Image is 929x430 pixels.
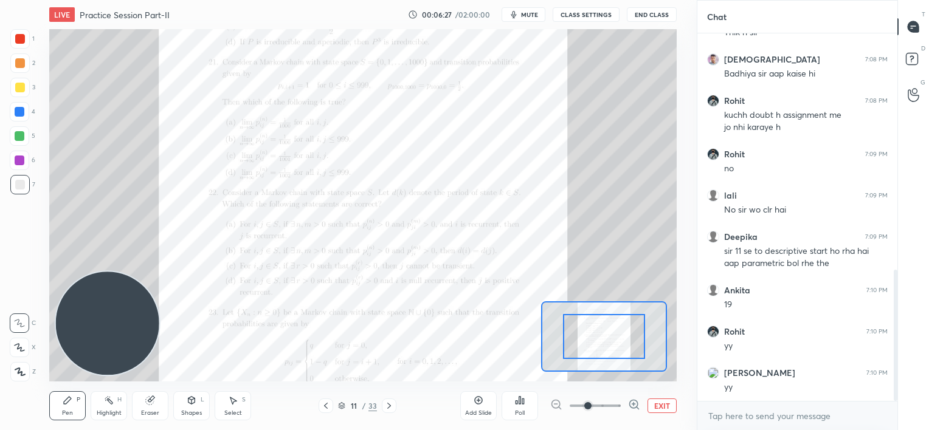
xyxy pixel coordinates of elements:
div: Add Slide [465,410,492,416]
div: 7:10 PM [866,369,888,377]
img: 510ebc19f8734d96b43c8e4fc9fbdc4e.jpg [707,326,719,338]
p: T [922,10,925,19]
div: Badhiya sir aap kaise hi [724,68,888,80]
div: 11 [348,402,360,409]
h6: [PERSON_NAME] [724,367,795,378]
button: CLASS SETTINGS [553,7,620,22]
div: aap parametric bol rhe the [724,258,888,270]
img: c45aa34c5ceb498eabd9c86759d599e2.jpg [707,53,719,66]
div: Eraser [141,410,159,416]
h6: lali [724,190,737,201]
div: yy [724,340,888,352]
h4: Practice Session Part-II [80,9,170,21]
div: 4 [10,102,35,121]
div: no [724,163,888,175]
div: grid [697,33,897,401]
div: H [117,397,122,403]
img: default.png [707,231,719,243]
div: No sir wo clr hai [724,204,888,216]
img: 510ebc19f8734d96b43c8e4fc9fbdc4e.jpg [707,95,719,107]
div: 7:10 PM [866,287,888,294]
div: jo nhi karaye h [724,121,888,134]
p: Chat [697,1,736,33]
div: Highlight [97,410,122,416]
h6: Rohit [724,149,745,160]
div: 3 [10,78,35,97]
div: C [10,313,36,333]
h6: Deepika [724,231,758,242]
div: sir 11 se to descriptive start ho rha hai [724,245,888,258]
span: mute [521,10,538,19]
div: S [242,397,246,403]
div: 5 [10,126,35,146]
div: Shapes [181,410,202,416]
div: 7:08 PM [865,56,888,63]
div: LIVE [49,7,75,22]
div: 7:10 PM [866,328,888,335]
div: 19 [724,299,888,311]
button: End Class [627,7,677,22]
div: yy [724,381,888,394]
div: 7:09 PM [865,151,888,158]
div: P [77,397,80,403]
div: Pen [62,410,73,416]
div: 7:09 PM [865,233,888,241]
div: 2 [10,53,35,73]
img: default.png [707,189,719,202]
div: 7 [10,175,35,194]
button: EXIT [648,398,677,413]
div: X [10,338,36,357]
h6: [DEMOGRAPHIC_DATA] [724,54,820,65]
div: 7:09 PM [865,192,888,199]
div: Poll [515,410,525,416]
div: / [362,402,366,409]
div: 6 [10,151,35,170]
div: L [201,397,204,403]
div: Select [224,410,242,416]
div: Z [10,362,36,381]
p: G [920,78,925,87]
img: 3 [707,367,719,379]
button: mute [502,7,545,22]
h6: Rohit [724,95,745,106]
div: 7:08 PM [865,97,888,104]
h6: Ankita [724,285,750,296]
div: 33 [368,400,377,411]
p: D [921,44,925,53]
img: default.png [707,284,719,296]
div: kuchh doubt h assignment me [724,109,888,121]
h6: Rohit [724,326,745,337]
img: 510ebc19f8734d96b43c8e4fc9fbdc4e.jpg [707,148,719,160]
div: 1 [10,29,35,49]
